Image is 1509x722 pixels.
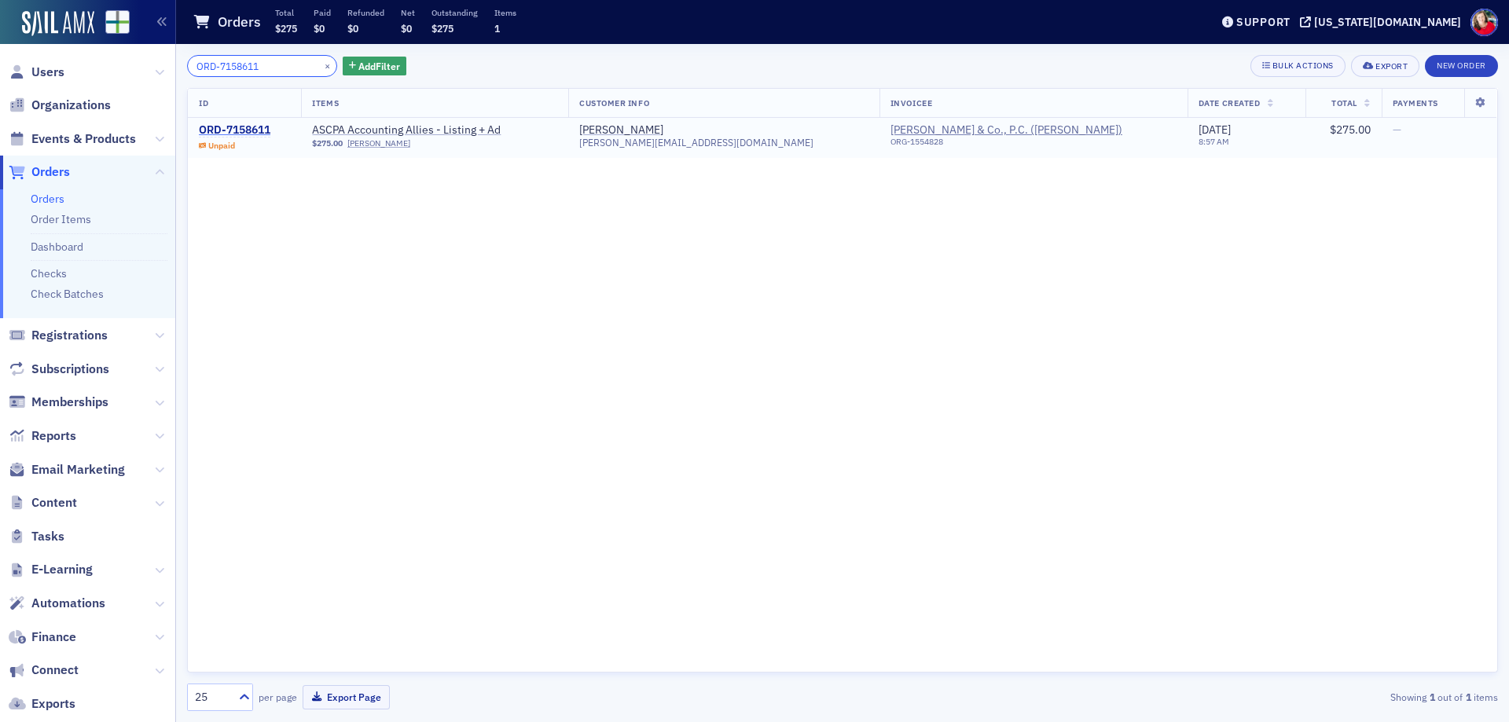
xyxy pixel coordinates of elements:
p: Paid [314,7,331,18]
p: Total [275,7,297,18]
span: Connect [31,662,79,679]
span: Exports [31,695,75,713]
span: $0 [401,22,412,35]
img: SailAMX [105,10,130,35]
a: Email Marketing [9,461,125,478]
span: Finance [31,629,76,646]
div: Bulk Actions [1272,61,1334,70]
div: ORG-1554828 [890,137,1122,152]
a: Reports [9,427,76,445]
span: Subscriptions [31,361,109,378]
span: Date Created [1199,97,1260,108]
a: Exports [9,695,75,713]
a: Registrations [9,327,108,344]
a: [PERSON_NAME] [347,138,410,148]
span: ID [199,97,208,108]
div: [US_STATE][DOMAIN_NAME] [1314,15,1461,29]
span: [PERSON_NAME][EMAIL_ADDRESS][DOMAIN_NAME] [579,137,813,148]
a: Orders [9,163,70,181]
span: Content [31,494,77,511]
a: [PERSON_NAME] [579,123,663,137]
a: Finance [9,629,76,646]
span: Profile [1470,9,1498,36]
div: Export [1375,62,1408,71]
span: Jackson Thornton & Co., P.C. (Montgomery) [890,123,1122,137]
a: Order Items [31,212,91,226]
span: Jackson Thornton & Co., P.C. (Montgomery) [890,123,1177,153]
div: Showing out of items [1072,690,1498,704]
p: Outstanding [431,7,478,18]
span: $275.00 [1330,123,1371,137]
label: per page [259,690,297,704]
span: 1 [494,22,500,35]
p: Refunded [347,7,384,18]
a: Orders [31,192,64,206]
a: Tasks [9,528,64,545]
a: Users [9,64,64,81]
button: [US_STATE][DOMAIN_NAME] [1300,16,1467,27]
h1: Orders [218,13,261,31]
span: Email Marketing [31,461,125,478]
span: Invoicee [890,97,932,108]
button: AddFilter [343,57,407,76]
a: ASCPA Accounting Allies - Listing + Ad [312,123,510,137]
span: Registrations [31,327,108,344]
span: Reports [31,427,76,445]
a: Content [9,494,77,511]
button: Export Page [303,685,390,709]
span: Payments [1393,97,1438,108]
button: Bulk Actions [1250,55,1346,77]
button: Export [1351,55,1419,77]
a: Checks [31,266,67,280]
a: Subscriptions [9,361,109,378]
span: [DATE] [1199,123,1231,137]
a: Check Batches [31,287,104,301]
span: Tasks [31,528,64,545]
button: New Order [1425,55,1498,77]
span: $275 [275,22,297,35]
a: New Order [1425,57,1498,71]
a: [PERSON_NAME] & Co., P.C. ([PERSON_NAME]) [890,123,1122,137]
img: SailAMX [22,11,94,36]
span: Items [312,97,339,108]
span: — [1393,123,1401,137]
span: Users [31,64,64,81]
div: Support [1236,15,1291,29]
strong: 1 [1463,690,1474,704]
span: $275 [431,22,453,35]
span: Organizations [31,97,111,114]
span: Memberships [31,394,108,411]
span: $0 [314,22,325,35]
a: Automations [9,595,105,612]
a: View Homepage [94,10,130,37]
button: × [321,58,335,72]
span: $275.00 [312,138,343,148]
strong: 1 [1426,690,1437,704]
a: Connect [9,662,79,679]
span: Customer Info [579,97,649,108]
span: E-Learning [31,561,93,578]
span: Total [1331,97,1357,108]
span: Orders [31,163,70,181]
p: Net [401,7,415,18]
div: Unpaid [208,141,235,151]
a: E-Learning [9,561,93,578]
div: 25 [195,689,229,706]
a: Events & Products [9,130,136,148]
span: Add Filter [358,59,400,73]
a: ORD-7158611 [199,123,270,137]
a: Memberships [9,394,108,411]
span: Automations [31,595,105,612]
span: Events & Products [31,130,136,148]
p: Items [494,7,516,18]
span: $0 [347,22,358,35]
time: 8:57 AM [1199,136,1229,147]
a: Dashboard [31,240,83,254]
input: Search… [187,55,337,77]
a: Organizations [9,97,111,114]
